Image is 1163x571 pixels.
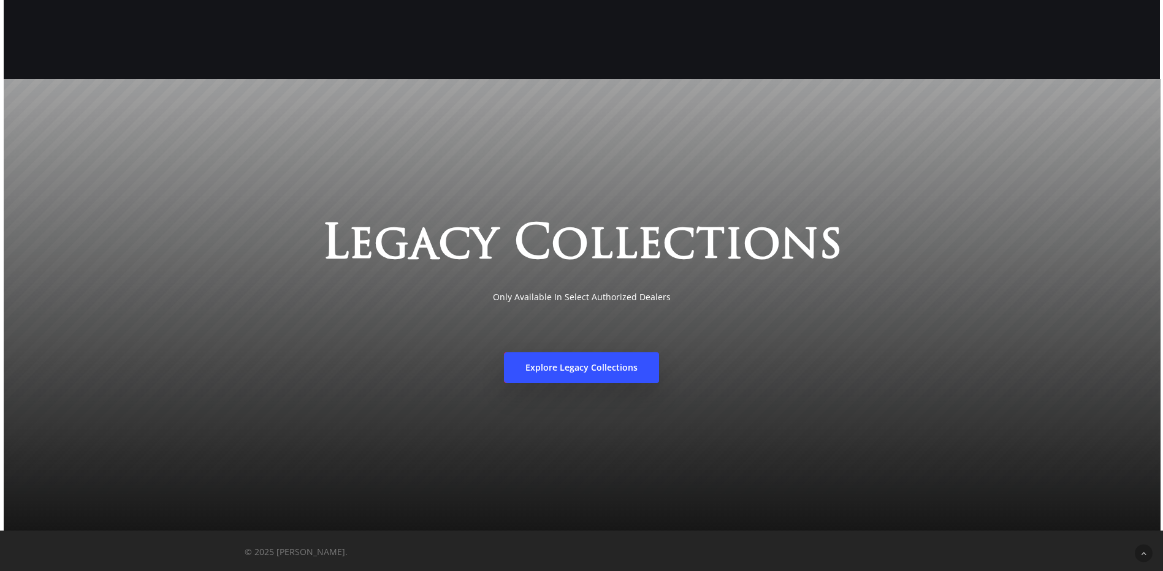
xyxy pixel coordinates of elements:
[471,219,498,274] span: y
[525,361,638,374] span: Explore Legacy Collections
[438,219,471,274] span: c
[743,219,780,274] span: o
[119,289,1044,305] p: Only Available In Select Authorized Dealers
[410,219,438,274] span: a
[119,219,1044,274] h3: Legacy Collections
[819,219,842,274] span: s
[589,219,613,274] span: l
[551,219,589,274] span: o
[613,219,638,274] span: l
[374,219,410,274] span: g
[321,219,349,274] span: L
[514,219,551,274] span: C
[780,219,819,274] span: n
[245,545,518,559] p: © 2025 [PERSON_NAME].
[349,219,374,274] span: e
[504,352,659,383] a: Explore Legacy Collections
[1135,545,1153,562] a: Back to top
[663,219,696,274] span: c
[696,219,725,274] span: t
[638,219,663,274] span: e
[725,219,743,274] span: i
